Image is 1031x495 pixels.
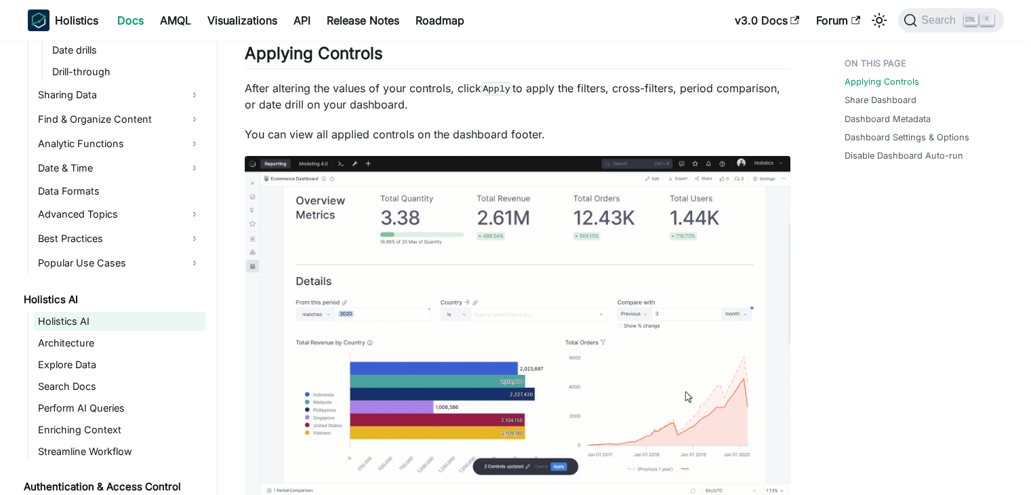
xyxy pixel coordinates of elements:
a: Date drills [48,41,205,60]
a: Forum [808,9,868,31]
a: Data Formats [34,182,205,201]
a: Streamline Workflow [34,442,205,461]
a: HolisticsHolistics [28,9,98,31]
button: Search (Ctrl+K) [898,8,1003,33]
a: Perform AI Queries [34,399,205,418]
a: Advanced Topics [34,203,205,225]
h2: Applying Controls [245,43,790,69]
a: Holistics AI [34,312,205,331]
a: AMQL [152,9,199,31]
a: Disable Dashboard Auto-run [845,149,963,162]
img: Holistics [28,9,49,31]
p: After altering the values of your controls, click to apply the filters, cross-filters, period com... [245,80,790,113]
a: Enriching Context [34,420,205,439]
a: Date & Time [34,157,205,179]
a: Release Notes [319,9,407,31]
nav: Docs sidebar [14,41,218,495]
button: Switch between dark and light mode (currently light mode) [868,9,890,31]
a: Best Practices [34,228,205,250]
a: API [285,9,319,31]
a: Dashboard Settings & Options [845,131,969,144]
a: Architecture [34,334,205,353]
a: Drill-through [48,62,205,81]
a: Search Docs [34,377,205,396]
code: Apply [481,82,512,96]
a: Explore Data [34,355,205,374]
b: Holistics [55,12,98,28]
a: Dashboard Metadata [845,113,931,125]
a: Share Dashboard [845,94,916,106]
a: Find & Organize Content [34,108,205,130]
a: v3.0 Docs [727,9,808,31]
a: Analytic Functions [34,133,205,155]
a: Holistics AI [20,290,205,309]
p: You can view all applied controls on the dashboard footer. [245,126,790,142]
a: Roadmap [407,9,472,31]
a: Docs [109,9,152,31]
a: Popular Use Cases [34,252,205,274]
a: Applying Controls [845,75,919,88]
a: Sharing Data [34,84,205,106]
span: Search [917,14,964,26]
a: Visualizations [199,9,285,31]
kbd: K [980,14,994,26]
